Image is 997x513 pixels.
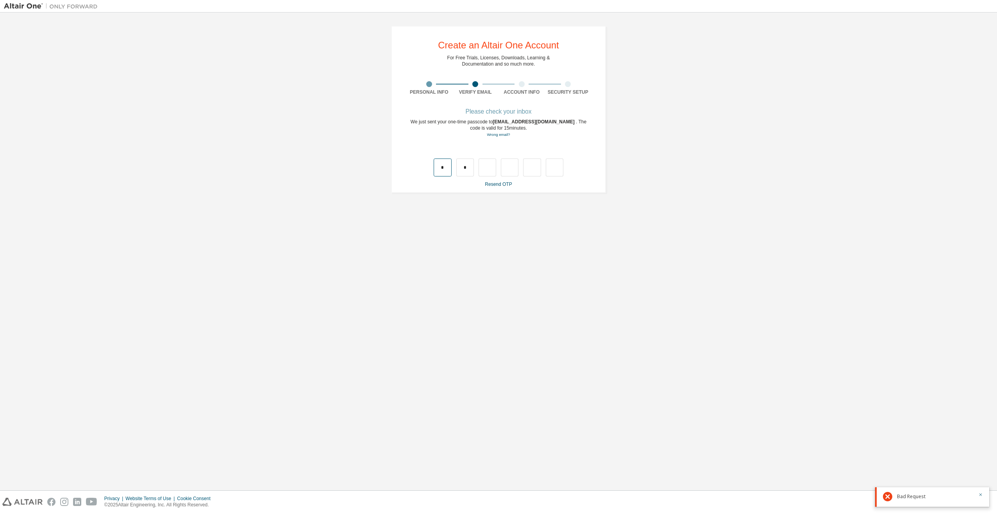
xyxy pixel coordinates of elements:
[406,119,591,138] div: We just sent your one-time passcode to . The code is valid for 15 minutes.
[104,502,215,508] p: © 2025 Altair Engineering, Inc. All Rights Reserved.
[447,55,550,67] div: For Free Trials, Licenses, Downloads, Learning & Documentation and so much more.
[493,119,576,125] span: [EMAIL_ADDRESS][DOMAIN_NAME]
[177,495,215,502] div: Cookie Consent
[452,89,499,95] div: Verify Email
[438,41,559,50] div: Create an Altair One Account
[406,89,452,95] div: Personal Info
[4,2,102,10] img: Altair One
[487,132,510,137] a: Go back to the registration form
[125,495,177,502] div: Website Terms of Use
[104,495,125,502] div: Privacy
[73,498,81,506] img: linkedin.svg
[499,89,545,95] div: Account Info
[86,498,97,506] img: youtube.svg
[897,493,926,500] span: Bad Request
[2,498,43,506] img: altair_logo.svg
[545,89,591,95] div: Security Setup
[47,498,55,506] img: facebook.svg
[485,182,512,187] a: Resend OTP
[406,109,591,114] div: Please check your inbox
[60,498,68,506] img: instagram.svg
